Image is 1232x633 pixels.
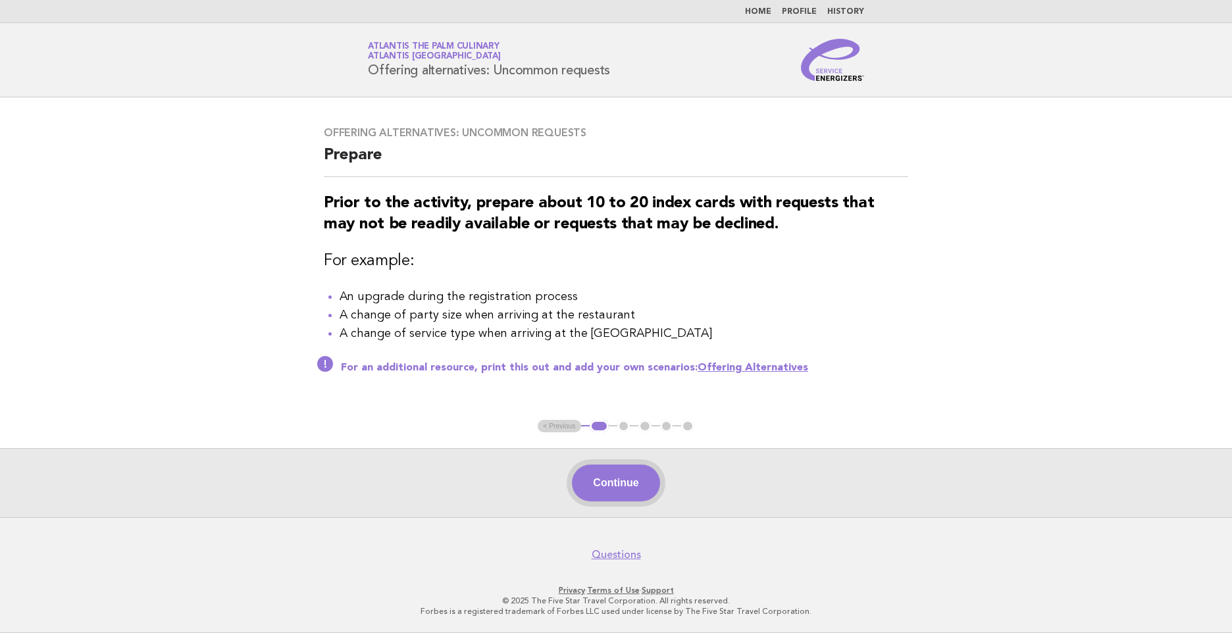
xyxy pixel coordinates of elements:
[698,363,808,373] a: Offering Alternatives
[324,251,908,272] h3: For example:
[745,8,771,16] a: Home
[642,586,674,595] a: Support
[324,195,874,232] strong: Prior to the activity, prepare about 10 to 20 index cards with requests that may not be readily a...
[213,606,1019,617] p: Forbes is a registered trademark of Forbes LLC used under license by The Five Star Travel Corpora...
[590,420,609,433] button: 1
[572,465,659,501] button: Continue
[340,306,908,324] li: A change of party size when arriving at the restaurant
[340,324,908,343] li: A change of service type when arriving at the [GEOGRAPHIC_DATA]
[592,548,641,561] a: Questions
[559,586,585,595] a: Privacy
[340,288,908,306] li: An upgrade during the registration process
[368,53,501,61] span: Atlantis [GEOGRAPHIC_DATA]
[782,8,817,16] a: Profile
[368,42,501,61] a: Atlantis The Palm CulinaryAtlantis [GEOGRAPHIC_DATA]
[827,8,864,16] a: History
[368,43,610,77] h1: Offering alternatives: Uncommon requests
[213,585,1019,595] p: · ·
[213,595,1019,606] p: © 2025 The Five Star Travel Corporation. All rights reserved.
[324,126,908,139] h3: Offering alternatives: Uncommon requests
[324,145,908,177] h2: Prepare
[341,361,908,374] p: For an additional resource, print this out and add your own scenarios:
[801,39,864,81] img: Service Energizers
[587,586,640,595] a: Terms of Use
